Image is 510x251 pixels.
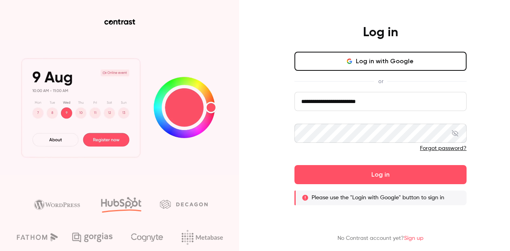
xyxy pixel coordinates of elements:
button: Log in [294,165,467,184]
img: decagon [160,200,208,208]
span: or [374,77,387,86]
p: No Contrast account yet? [337,234,424,243]
h4: Log in [363,25,398,41]
p: Please use the "Login with Google" button to sign in [312,194,444,202]
button: Log in with Google [294,52,467,71]
a: Forgot password? [420,146,467,151]
a: Sign up [404,235,424,241]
